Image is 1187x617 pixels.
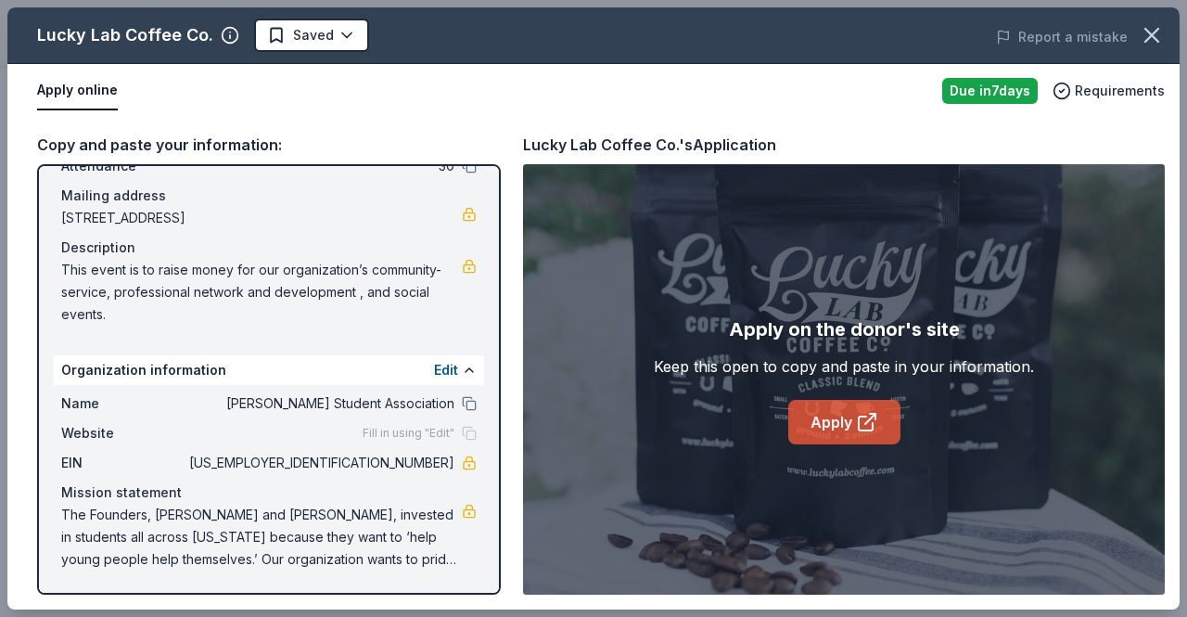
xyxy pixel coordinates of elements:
button: Saved [254,19,369,52]
span: [STREET_ADDRESS] [61,207,462,229]
span: Website [61,422,185,444]
div: Apply on the donor's site [729,315,960,344]
button: Requirements [1053,80,1165,102]
span: Name [61,392,185,415]
div: Description [61,237,477,259]
button: Apply online [37,71,118,110]
button: Report a mistake [996,26,1128,48]
button: Edit [434,359,458,381]
span: [PERSON_NAME] Student Association [185,392,454,415]
span: EIN [61,452,185,474]
span: 30 [185,155,454,177]
span: Saved [293,24,334,46]
div: Mailing address [61,185,477,207]
span: The Founders, [PERSON_NAME] and [PERSON_NAME], invested in students all across [US_STATE] because... [61,504,462,571]
span: Attendance [61,155,185,177]
div: Organization information [54,355,484,385]
span: [US_EMPLOYER_IDENTIFICATION_NUMBER] [185,452,454,474]
span: Fill in using "Edit" [363,426,454,441]
div: Copy and paste your information: [37,133,501,157]
div: Keep this open to copy and paste in your information. [654,355,1034,378]
div: Due in 7 days [942,78,1038,104]
div: Lucky Lab Coffee Co. [37,20,213,50]
span: This event is to raise money for our organization’s community-service, professional network and d... [61,259,462,326]
div: Lucky Lab Coffee Co.'s Application [523,133,776,157]
span: Requirements [1075,80,1165,102]
a: Apply [788,400,900,444]
div: Mission statement [61,482,477,504]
